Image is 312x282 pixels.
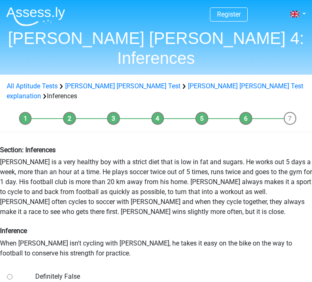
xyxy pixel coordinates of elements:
a: [PERSON_NAME] [PERSON_NAME] Test [65,82,180,90]
div: Inferences [7,81,305,101]
label: Definitely False [35,272,302,282]
a: Register [217,10,241,18]
img: Assessly [6,7,65,26]
a: All Aptitude Tests [7,82,58,90]
h1: [PERSON_NAME] [PERSON_NAME] 4: Inferences [6,28,306,68]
